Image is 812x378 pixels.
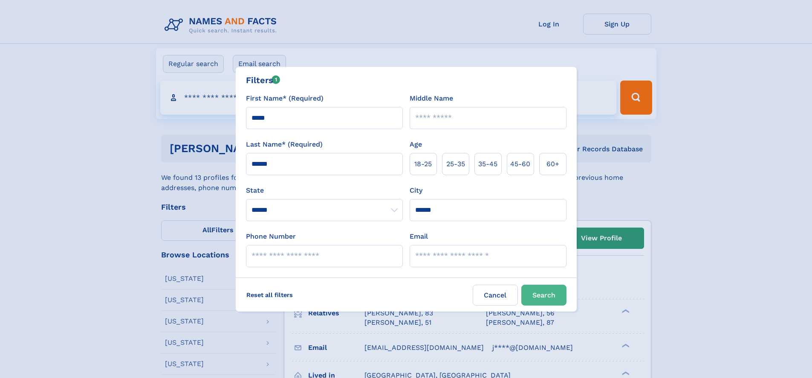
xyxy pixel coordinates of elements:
button: Search [521,285,566,306]
label: Email [410,231,428,242]
span: 25‑35 [446,159,465,169]
label: City [410,185,422,196]
label: Middle Name [410,93,453,104]
div: Filters [246,74,280,87]
label: Age [410,139,422,150]
label: Reset all filters [241,285,298,305]
label: State [246,185,403,196]
label: First Name* (Required) [246,93,324,104]
span: 35‑45 [478,159,497,169]
label: Cancel [473,285,518,306]
span: 60+ [546,159,559,169]
label: Phone Number [246,231,296,242]
label: Last Name* (Required) [246,139,323,150]
span: 18‑25 [414,159,432,169]
span: 45‑60 [510,159,530,169]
